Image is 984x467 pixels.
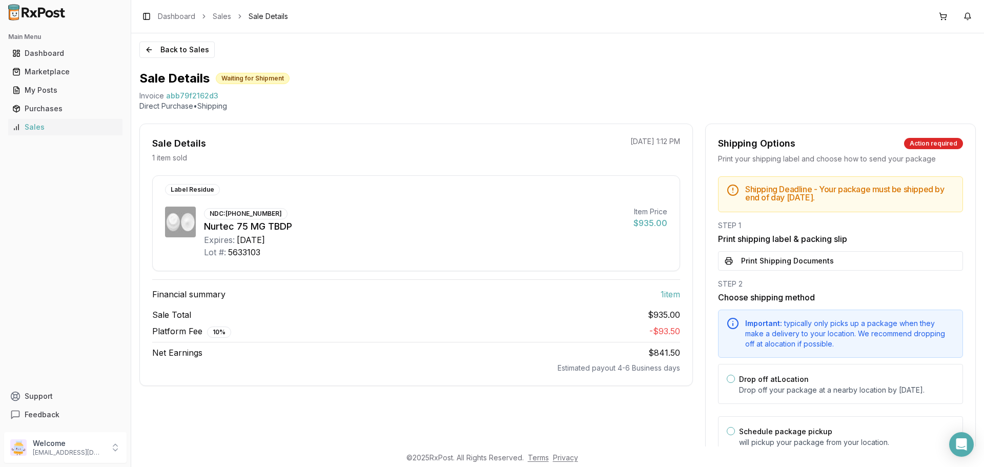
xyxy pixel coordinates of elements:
h3: Choose shipping method [718,291,963,303]
span: Important: [745,319,782,328]
div: Estimated payout 4-6 Business days [152,363,680,373]
p: Drop off your package at a nearby location by [DATE] . [739,385,954,395]
button: Sales [4,119,127,135]
div: Action required [904,138,963,149]
div: Waiting for Shipment [216,73,290,84]
a: Dashboard [158,11,195,22]
div: 10 % [207,327,231,338]
h2: Main Menu [8,33,122,41]
div: Dashboard [12,48,118,58]
div: Print your shipping label and choose how to send your package [718,154,963,164]
div: Sale Details [152,136,206,151]
p: [DATE] 1:12 PM [630,136,680,147]
div: STEP 1 [718,220,963,231]
div: My Posts [12,85,118,95]
button: My Posts [4,82,127,98]
a: Sales [213,11,231,22]
img: User avatar [10,439,27,456]
p: Welcome [33,438,104,449]
a: Marketplace [8,63,122,81]
nav: breadcrumb [158,11,288,22]
a: Dashboard [8,44,122,63]
span: Platform Fee [152,325,231,338]
div: $935.00 [633,217,667,229]
p: will pickup your package from your location. [739,437,954,448]
span: abb79f2162d3 [166,91,218,101]
button: Marketplace [4,64,127,80]
button: Support [4,387,127,405]
span: $935.00 [648,309,680,321]
div: Open Intercom Messenger [949,432,974,457]
div: Label Residue [165,184,220,195]
h1: Sale Details [139,70,210,87]
button: Back to Sales [139,42,215,58]
div: Expires: [204,234,235,246]
div: Lot #: [204,246,226,258]
div: Item Price [633,207,667,217]
label: Schedule package pickup [739,427,832,436]
span: Net Earnings [152,347,202,359]
div: Nurtec 75 MG TBDP [204,219,625,234]
div: Invoice [139,91,164,101]
p: [EMAIL_ADDRESS][DOMAIN_NAME] [33,449,104,457]
a: Sales [8,118,122,136]
span: 1 item [661,288,680,300]
span: Sale Details [249,11,288,22]
div: Sales [12,122,118,132]
div: Marketplace [12,67,118,77]
div: Purchases [12,104,118,114]
div: NDC: [PHONE_NUMBER] [204,208,288,219]
div: [DATE] [237,234,265,246]
h5: Shipping Deadline - Your package must be shipped by end of day [DATE] . [745,185,954,201]
div: typically only picks up a package when they make a delivery to your location. We recommend droppi... [745,318,954,349]
h3: Print shipping label & packing slip [718,233,963,245]
span: Financial summary [152,288,225,300]
div: Shipping Options [718,136,795,151]
a: Purchases [8,99,122,118]
img: RxPost Logo [4,4,70,21]
span: Feedback [25,410,59,420]
p: Direct Purchase • Shipping [139,101,976,111]
button: Purchases [4,100,127,117]
span: $841.50 [648,348,680,358]
div: 5633103 [228,246,260,258]
a: Privacy [553,453,578,462]
span: - $93.50 [649,326,680,336]
div: STEP 2 [718,279,963,289]
span: Sale Total [152,309,191,321]
a: Terms [528,453,549,462]
label: Drop off at Location [739,375,809,383]
button: Print Shipping Documents [718,251,963,271]
button: Feedback [4,405,127,424]
button: Dashboard [4,45,127,62]
a: My Posts [8,81,122,99]
img: Nurtec 75 MG TBDP [165,207,196,237]
p: 1 item sold [152,153,187,163]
